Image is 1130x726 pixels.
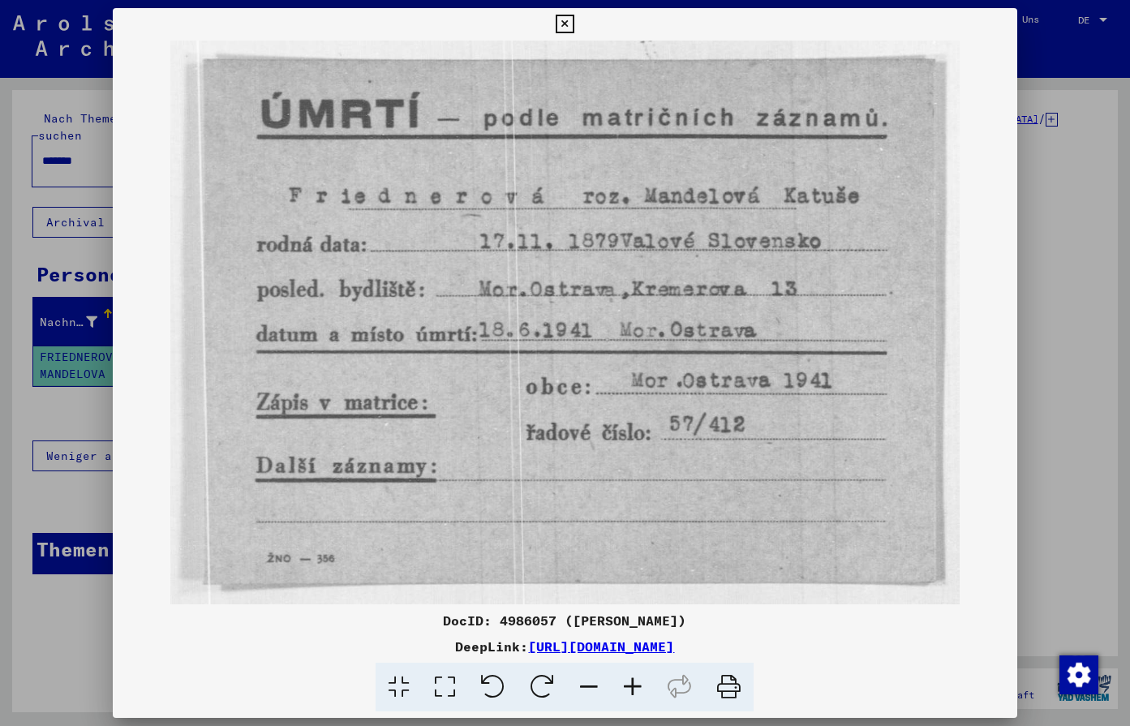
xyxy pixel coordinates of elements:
img: Zustimmung ändern [1059,655,1098,694]
a: [URL][DOMAIN_NAME] [528,638,674,655]
div: Zustimmung ändern [1059,655,1098,694]
div: DocID: 4986057 ([PERSON_NAME]) [113,611,1016,630]
img: 001.jpg [113,41,1016,604]
div: DeepLink: [113,637,1016,656]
